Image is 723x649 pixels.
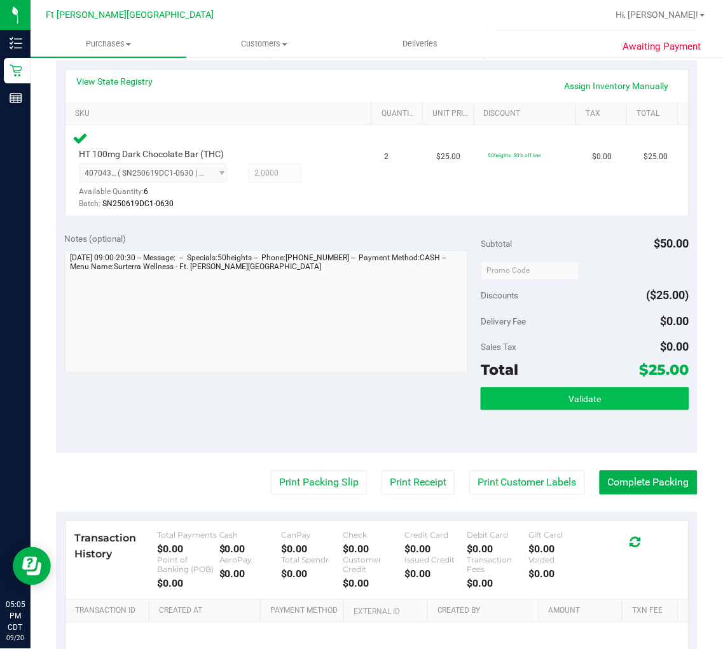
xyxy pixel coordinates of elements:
[405,555,467,565] div: Issued Credit
[481,342,516,352] span: Sales Tax
[469,471,585,495] button: Print Customer Labels
[77,75,153,88] a: View State Registry
[13,547,51,585] iframe: Resource center
[6,599,25,634] p: 05:05 PM CDT
[640,361,689,379] span: $25.00
[281,531,343,540] div: CanPay
[186,31,342,57] a: Customers
[187,38,341,50] span: Customers
[46,10,214,20] span: Ft [PERSON_NAME][GEOGRAPHIC_DATA]
[592,151,612,163] span: $0.00
[281,543,343,555] div: $0.00
[586,109,622,119] a: Tax
[270,606,339,617] a: Payment Method
[103,199,174,208] span: SN250619DC1-0630
[271,471,367,495] button: Print Packing Slip
[79,183,235,207] div: Available Quantity:
[342,31,498,57] a: Deliveries
[481,317,526,327] span: Delivery Fee
[75,606,144,617] a: Transaction ID
[437,606,534,617] a: Created By
[343,543,404,555] div: $0.00
[481,387,689,410] button: Validate
[484,109,571,119] a: Discount
[10,92,22,104] inline-svg: Reports
[549,606,617,617] a: Amount
[405,531,467,540] div: Credit Card
[219,555,281,565] div: AeroPay
[281,555,343,565] div: Total Spendr
[159,606,255,617] a: Created At
[529,531,591,540] div: Gift Card
[433,109,469,119] a: Unit Price
[556,75,677,97] a: Assign Inventory Manually
[405,543,467,555] div: $0.00
[343,555,404,575] div: Customer Credit
[405,568,467,580] div: $0.00
[529,555,591,565] div: Voided
[281,568,343,580] div: $0.00
[343,600,427,623] th: External ID
[31,38,186,50] span: Purchases
[637,109,673,119] a: Total
[616,10,699,20] span: Hi, [PERSON_NAME]!
[219,543,281,555] div: $0.00
[382,109,418,119] a: Quantity
[661,340,689,354] span: $0.00
[481,239,512,249] span: Subtotal
[157,578,219,590] div: $0.00
[144,187,149,196] span: 6
[568,394,601,405] span: Validate
[385,38,455,50] span: Deliveries
[529,568,591,580] div: $0.00
[382,471,455,495] button: Print Receipt
[467,578,528,590] div: $0.00
[385,151,389,163] span: 2
[75,109,367,119] a: SKU
[10,64,22,77] inline-svg: Retail
[6,634,25,643] p: 09/20
[623,39,701,54] span: Awaiting Payment
[644,151,668,163] span: $25.00
[481,284,518,307] span: Discounts
[79,148,224,160] span: HT 100mg Dark Chocolate Bar (THC)
[436,151,460,163] span: $25.00
[647,289,689,302] span: ($25.00)
[31,31,186,57] a: Purchases
[157,531,219,540] div: Total Payments
[467,555,528,575] div: Transaction Fees
[219,531,281,540] div: Cash
[65,234,127,244] span: Notes (optional)
[343,578,404,590] div: $0.00
[654,237,689,251] span: $50.00
[467,543,528,555] div: $0.00
[157,555,219,575] div: Point of Banking (POB)
[481,361,518,379] span: Total
[10,37,22,50] inline-svg: Inventory
[157,543,219,555] div: $0.00
[632,606,673,617] a: Txn Fee
[79,199,101,208] span: Batch:
[467,531,528,540] div: Debit Card
[661,315,689,328] span: $0.00
[488,152,541,158] span: 50heights: 50% off line
[343,531,404,540] div: Check
[219,568,281,580] div: $0.00
[600,471,698,495] button: Complete Packing
[529,543,591,555] div: $0.00
[481,262,579,281] input: Promo Code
